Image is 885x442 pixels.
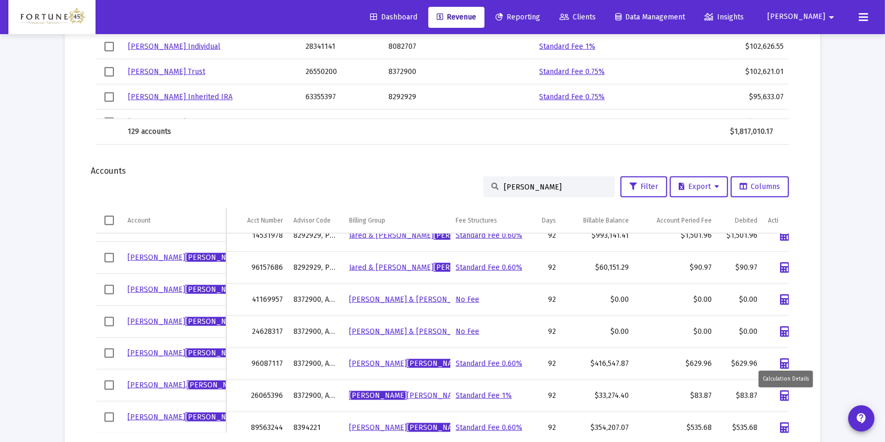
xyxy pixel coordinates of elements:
[560,13,596,22] span: Clients
[104,118,114,127] div: Select row
[293,216,331,225] div: Advisor Code
[732,67,784,77] div: $102,621.01
[104,216,114,225] div: Select all
[288,284,344,316] td: 8372900, AKIK
[383,85,467,110] td: 8292929
[428,7,484,28] a: Revenue
[722,359,757,369] div: $629.96
[226,220,288,252] td: 14531978
[185,317,243,326] span: [PERSON_NAME]
[456,263,522,272] a: Standard Fee 0.60%
[722,262,757,273] div: $90.97
[383,34,467,59] td: 8082707
[104,253,114,262] div: Select row
[704,13,744,22] span: Insights
[349,216,385,225] div: Billing Group
[526,252,562,284] td: 92
[639,391,712,401] div: $83.87
[526,380,562,412] td: 92
[349,263,528,272] a: Jared & [PERSON_NAME][PERSON_NAME]Household
[542,216,556,225] div: Days
[487,7,549,28] a: Reporting
[567,262,629,273] div: $60,151.29
[539,92,605,101] a: Standard Fee 0.75%
[768,216,789,225] div: Actions
[670,176,728,197] button: Export
[639,294,712,305] div: $0.00
[450,208,526,233] td: Column Fee Structures
[731,176,789,197] button: Columns
[456,327,479,336] a: No Fee
[104,317,114,327] div: Select row
[128,349,276,357] a: [PERSON_NAME][PERSON_NAME]Individual
[362,7,426,28] a: Dashboard
[456,391,512,400] a: Standard Fee 1%
[504,183,607,192] input: Search
[104,92,114,102] div: Select row
[437,13,476,22] span: Revenue
[735,216,757,225] div: Debited
[434,263,491,272] span: [PERSON_NAME]
[349,327,568,336] a: [PERSON_NAME] & [PERSON_NAME]Household
[696,7,752,28] a: Insights
[383,110,467,135] td: 8292929
[526,316,562,348] td: 92
[288,316,344,348] td: 8372900, AKIK
[722,294,757,305] div: $0.00
[187,381,245,390] span: [PERSON_NAME]
[567,391,629,401] div: $33,274.40
[629,182,658,191] span: Filter
[185,253,243,262] span: [PERSON_NAME]
[567,294,629,305] div: $0.00
[732,92,784,102] div: $95,633.07
[722,230,757,241] div: $1,501.96
[104,42,114,51] div: Select row
[300,110,383,135] td: 30529995
[567,230,629,241] div: $993,141.41
[767,13,825,22] span: [PERSON_NAME]
[755,6,850,27] button: [PERSON_NAME]
[526,220,562,252] td: 92
[128,67,205,76] a: [PERSON_NAME] Trust
[104,349,114,358] div: Select row
[128,285,286,294] a: [PERSON_NAME][PERSON_NAME]Rollover IRA
[128,381,288,390] a: [PERSON_NAME],[PERSON_NAME]Rollover IRA
[104,413,114,422] div: Select row
[349,391,407,400] span: [PERSON_NAME]
[128,42,220,51] a: [PERSON_NAME] Individual
[496,13,540,22] span: Reporting
[722,327,757,337] div: $0.00
[717,208,763,233] td: Column Debited
[128,216,151,225] div: Account
[226,380,288,412] td: 26065396
[407,359,465,368] span: [PERSON_NAME]
[456,231,522,240] a: Standard Fee 0.60%
[185,413,243,422] span: [PERSON_NAME]
[551,7,604,28] a: Clients
[722,127,773,137] div: $1,817,010.17
[185,285,243,294] span: [PERSON_NAME]
[185,349,243,357] span: [PERSON_NAME]
[562,208,635,233] td: Column Billable Balance
[456,423,522,432] a: Standard Fee 0.60%
[288,348,344,380] td: 8372900, AKIK
[226,208,288,233] td: Column Acct Number
[679,182,719,191] span: Export
[16,7,88,28] img: Dashboard
[128,253,301,262] a: [PERSON_NAME][PERSON_NAME][PERSON_NAME]
[722,391,757,401] div: $83.87
[226,252,288,284] td: 96157686
[620,176,667,197] button: Filter
[607,7,693,28] a: Data Management
[539,42,595,51] a: Standard Fee 1%
[456,359,522,368] a: Standard Fee 0.60%
[349,391,503,400] a: [PERSON_NAME][PERSON_NAME] Household
[344,208,450,233] td: Column Billing Group
[639,327,712,337] div: $0.00
[634,208,717,233] td: Column Account Period Fee
[539,67,605,76] a: Standard Fee 0.75%
[300,59,383,85] td: 26550200
[104,67,114,77] div: Select row
[247,216,283,225] div: Acct Number
[732,117,784,128] div: $48,294.16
